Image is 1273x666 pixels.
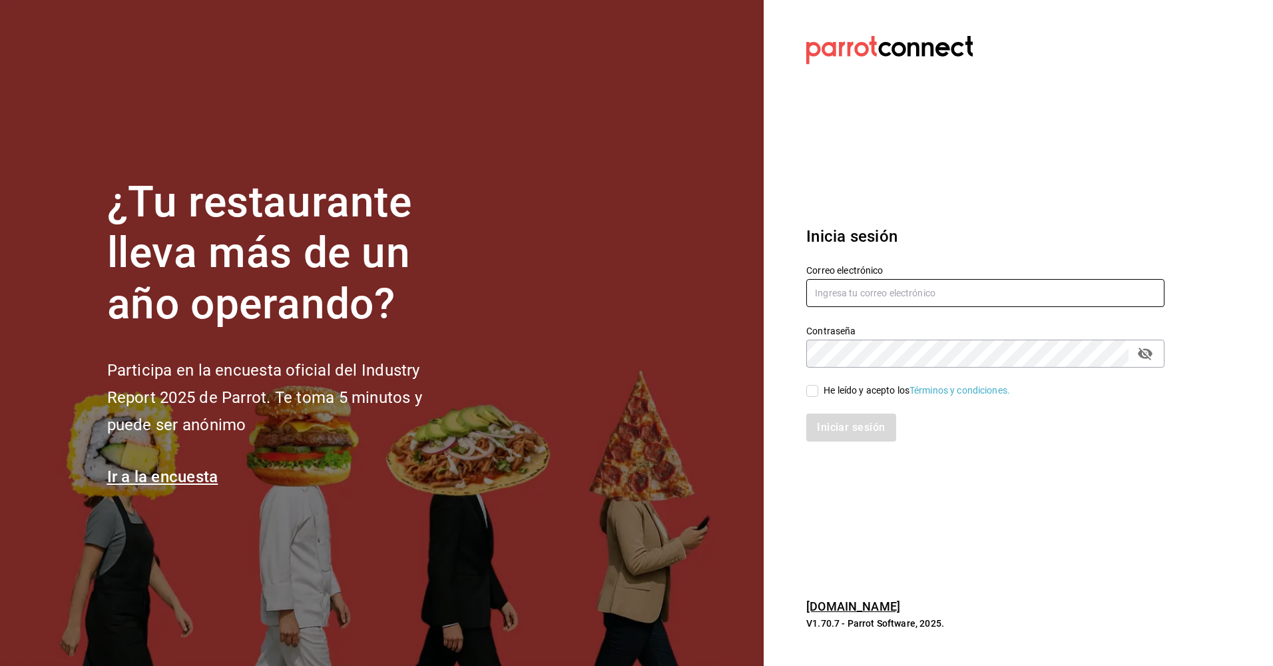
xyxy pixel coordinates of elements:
h2: Participa en la encuesta oficial del Industry Report 2025 de Parrot. Te toma 5 minutos y puede se... [107,357,467,438]
a: [DOMAIN_NAME] [806,599,900,613]
input: Ingresa tu correo electrónico [806,279,1164,307]
a: Ir a la encuesta [107,468,218,486]
h1: ¿Tu restaurante lleva más de un año operando? [107,177,467,330]
button: passwordField [1134,342,1156,365]
label: Contraseña [806,326,1164,335]
a: Términos y condiciones. [909,385,1010,396]
p: V1.70.7 - Parrot Software, 2025. [806,617,1164,630]
h3: Inicia sesión [806,224,1164,248]
div: He leído y acepto los [824,384,1010,398]
label: Correo electrónico [806,265,1164,274]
